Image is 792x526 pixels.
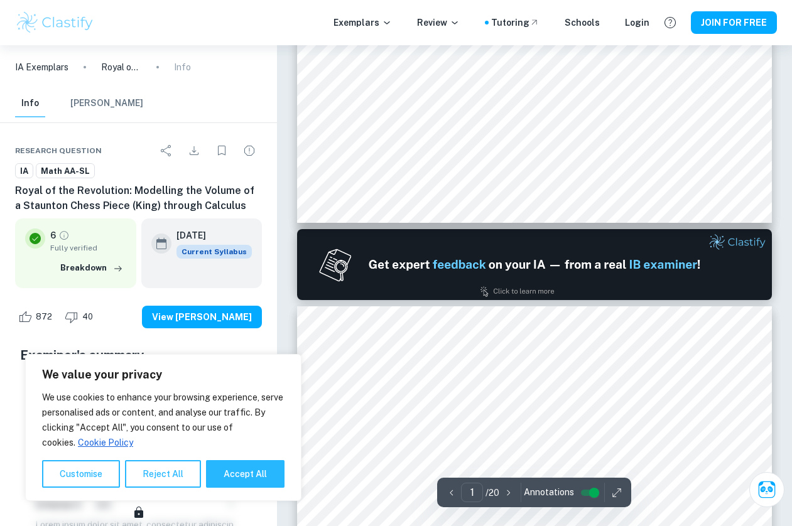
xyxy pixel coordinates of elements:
[125,460,201,488] button: Reject All
[486,486,499,500] p: / 20
[334,16,392,30] p: Exemplars
[25,354,301,501] div: We value your privacy
[36,163,95,179] a: Math AA-SL
[70,90,143,117] button: [PERSON_NAME]
[15,163,33,179] a: IA
[29,311,59,323] span: 872
[625,16,649,30] a: Login
[154,138,179,163] div: Share
[691,11,777,34] button: JOIN FOR FREE
[176,228,242,242] h6: [DATE]
[77,437,134,448] a: Cookie Policy
[142,306,262,328] button: View [PERSON_NAME]
[15,90,45,117] button: Info
[101,60,141,74] p: Royal of the Revolution: Modelling the Volume of a Staunton Chess Piece (King) through Calculus
[20,346,257,365] h5: Examiner's summary
[36,165,94,178] span: Math AA-SL
[15,10,95,35] img: Clastify logo
[176,245,252,259] span: Current Syllabus
[206,460,285,488] button: Accept All
[417,16,460,30] p: Review
[15,60,68,74] a: IA Exemplars
[50,228,56,242] p: 6
[58,230,70,241] a: Grade fully verified
[565,16,600,30] a: Schools
[182,138,207,163] div: Download
[75,311,100,323] span: 40
[237,138,262,163] div: Report issue
[659,12,681,33] button: Help and Feedback
[749,472,784,507] button: Ask Clai
[524,486,574,499] span: Annotations
[174,60,191,74] p: Info
[15,145,102,156] span: Research question
[16,165,33,178] span: IA
[50,242,126,254] span: Fully verified
[62,307,100,327] div: Dislike
[15,307,59,327] div: Like
[15,183,262,213] h6: Royal of the Revolution: Modelling the Volume of a Staunton Chess Piece (King) through Calculus
[297,229,773,300] img: Ad
[42,390,285,450] p: We use cookies to enhance your browsing experience, serve personalised ads or content, and analys...
[491,16,540,30] a: Tutoring
[209,138,234,163] div: Bookmark
[42,367,285,382] p: We value your privacy
[42,460,120,488] button: Customise
[176,245,252,259] div: This exemplar is based on the current syllabus. Feel free to refer to it for inspiration/ideas wh...
[57,259,126,277] button: Breakdown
